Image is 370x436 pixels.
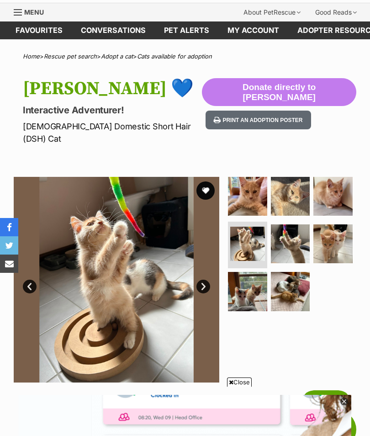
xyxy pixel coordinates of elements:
[23,104,202,117] p: Interactive Adventurer!
[24,8,44,16] span: Menu
[6,21,72,39] a: Favourites
[271,177,310,216] img: Photo of Trevor 💙
[302,390,352,418] iframe: Help Scout Beacon - Open
[23,78,202,99] h1: [PERSON_NAME] 💙
[44,53,97,60] a: Rescue pet search
[271,272,310,311] img: Photo of Trevor 💙
[196,181,215,200] button: favourite
[202,78,356,106] button: Donate directly to [PERSON_NAME]
[237,3,307,21] div: About PetRescue
[14,3,50,20] a: Menu
[313,177,353,216] img: Photo of Trevor 💙
[196,280,210,293] a: Next
[206,111,311,129] button: Print an adoption poster
[271,224,310,264] img: Photo of Trevor 💙
[227,378,252,387] span: Close
[230,227,265,261] img: Photo of Trevor 💙
[228,177,267,216] img: Photo of Trevor 💙
[309,3,363,21] div: Good Reads
[137,53,212,60] a: Cats available for adoption
[218,21,288,39] a: My account
[313,224,353,264] img: Photo of Trevor 💙
[101,53,133,60] a: Adopt a cat
[155,21,218,39] a: Pet alerts
[14,177,219,383] img: Photo of Trevor 💙
[228,272,267,311] img: Photo of Trevor 💙
[23,280,37,293] a: Prev
[23,53,40,60] a: Home
[72,21,155,39] a: conversations
[19,390,351,431] iframe: Advertisement
[23,120,202,145] p: [DEMOGRAPHIC_DATA] Domestic Short Hair (DSH) Cat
